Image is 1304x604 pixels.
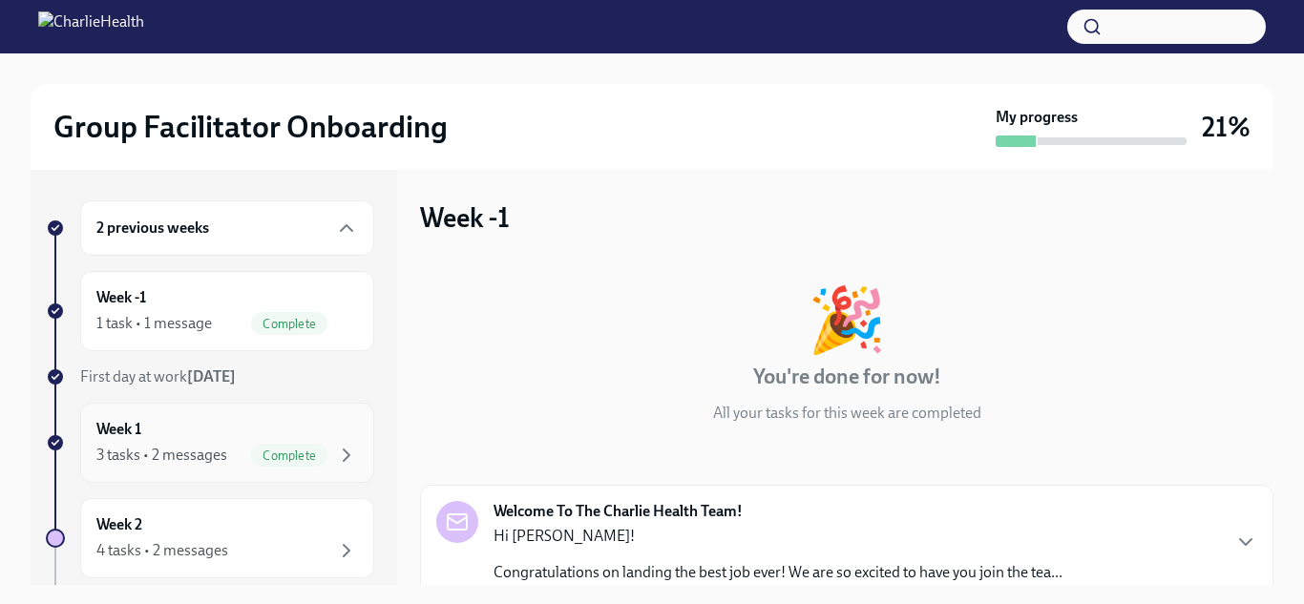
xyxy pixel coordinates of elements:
div: 1 task • 1 message [96,313,212,334]
a: Week 13 tasks • 2 messagesComplete [46,403,374,483]
strong: Welcome To The Charlie Health Team! [494,501,743,522]
div: 4 tasks • 2 messages [96,540,228,561]
a: Week -11 task • 1 messageComplete [46,271,374,351]
h4: You're done for now! [753,363,941,391]
h3: Week -1 [420,200,510,235]
h6: Week 2 [96,514,142,535]
strong: My progress [996,107,1078,128]
strong: [DATE] [187,367,236,385]
h6: 2 previous weeks [96,218,209,239]
div: 🎉 [808,288,886,351]
p: All your tasks for this week are completed [713,403,981,424]
div: 3 tasks • 2 messages [96,445,227,466]
h3: 21% [1202,110,1251,144]
div: 2 previous weeks [80,200,374,256]
span: Complete [251,448,327,463]
p: Congratulations on landing the best job ever! We are so excited to have you join the tea... [494,562,1062,583]
span: First day at work [80,367,236,385]
a: First day at work[DATE] [46,366,374,387]
a: Week 24 tasks • 2 messages [46,498,374,578]
img: CharlieHealth [38,11,144,42]
p: Hi [PERSON_NAME]! [494,526,1062,547]
span: Complete [251,317,327,331]
h6: Week -1 [96,287,146,308]
h6: Week 1 [96,419,141,440]
h2: Group Facilitator Onboarding [53,108,448,146]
